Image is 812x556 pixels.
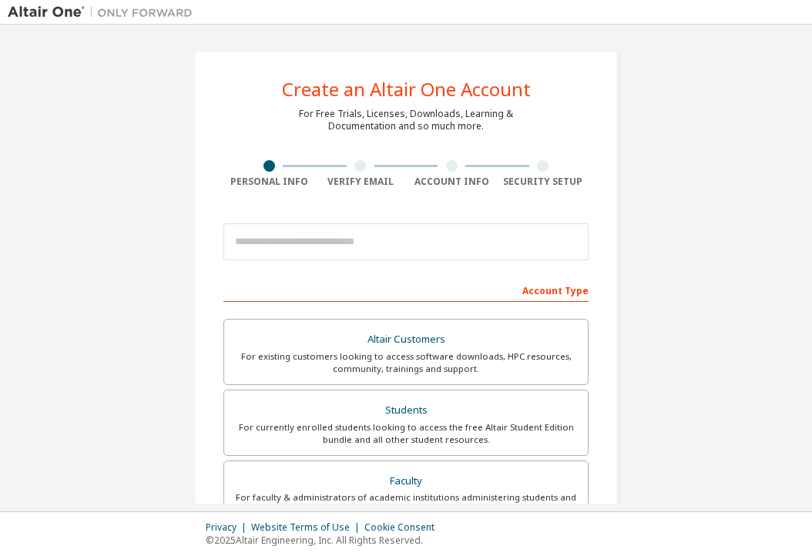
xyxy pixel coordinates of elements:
div: For faculty & administrators of academic institutions administering students and accessing softwa... [233,491,579,516]
div: Altair Customers [233,329,579,350]
div: Cookie Consent [364,521,444,534]
div: Students [233,400,579,421]
div: For currently enrolled students looking to access the free Altair Student Edition bundle and all ... [233,421,579,446]
div: Create an Altair One Account [282,80,531,99]
div: Verify Email [315,176,407,188]
div: Account Type [223,277,589,302]
div: Faculty [233,471,579,492]
p: © 2025 Altair Engineering, Inc. All Rights Reserved. [206,534,444,547]
div: Website Terms of Use [251,521,364,534]
div: For Free Trials, Licenses, Downloads, Learning & Documentation and so much more. [299,108,513,132]
div: Security Setup [498,176,589,188]
img: Altair One [8,5,200,20]
div: Privacy [206,521,251,534]
div: For existing customers looking to access software downloads, HPC resources, community, trainings ... [233,350,579,375]
div: Personal Info [223,176,315,188]
div: Account Info [406,176,498,188]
